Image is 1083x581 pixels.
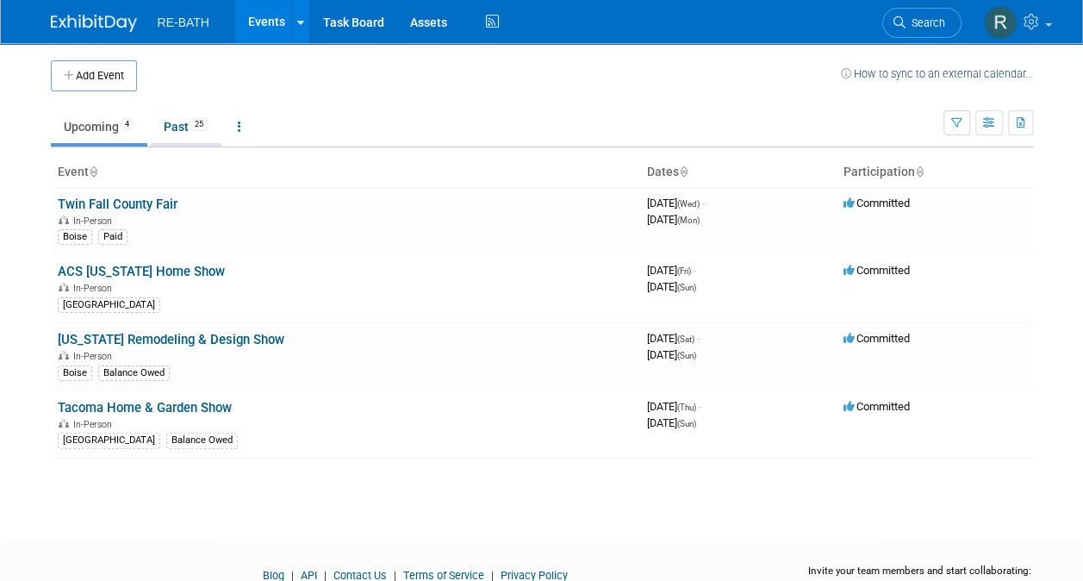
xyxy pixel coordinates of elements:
span: - [702,197,705,209]
span: (Thu) [677,403,696,412]
a: Past25 [151,110,221,143]
span: (Wed) [677,199,700,209]
div: Balance Owed [98,365,170,381]
span: [DATE] [647,348,696,361]
span: (Sun) [677,351,696,360]
span: (Sun) [677,419,696,428]
a: [US_STATE] Remodeling & Design Show [58,332,284,347]
span: [DATE] [647,280,696,293]
a: ACS [US_STATE] Home Show [58,264,225,279]
span: In-Person [73,351,117,362]
span: [DATE] [647,264,696,277]
span: In-Person [73,419,117,430]
div: Boise [58,365,92,381]
div: Paid [98,229,128,245]
span: In-Person [73,283,117,294]
a: Search [882,8,962,38]
div: Balance Owed [166,433,238,448]
span: - [694,264,696,277]
a: Tacoma Home & Garden Show [58,400,232,415]
img: In-Person Event [59,216,69,224]
img: In-Person Event [59,419,69,428]
span: Committed [843,332,910,345]
a: Sort by Start Date [679,165,688,178]
th: Event [51,158,640,187]
span: - [699,400,701,413]
span: 25 [190,118,209,131]
span: (Fri) [677,266,691,276]
button: Add Event [51,60,137,91]
span: - [697,332,700,345]
span: RE-BATH [158,16,209,29]
div: [GEOGRAPHIC_DATA] [58,297,160,313]
a: Upcoming4 [51,110,147,143]
span: (Mon) [677,216,700,225]
th: Participation [837,158,1033,187]
span: (Sun) [677,283,696,292]
span: Committed [843,197,910,209]
img: ExhibitDay [51,15,137,32]
span: [DATE] [647,213,700,226]
img: In-Person Event [59,283,69,291]
span: [DATE] [647,400,701,413]
a: Twin Fall County Fair [58,197,177,212]
span: [DATE] [647,332,700,345]
a: Sort by Participation Type [915,165,924,178]
span: [DATE] [647,197,705,209]
span: 4 [120,118,134,131]
span: (Sat) [677,334,694,344]
img: In-Person Event [59,351,69,359]
a: How to sync to an external calendar... [841,67,1033,80]
th: Dates [640,158,837,187]
span: [DATE] [647,416,696,429]
span: Search [906,16,945,29]
img: Re-Bath Northwest [984,6,1017,39]
span: In-Person [73,216,117,227]
div: [GEOGRAPHIC_DATA] [58,433,160,448]
a: Sort by Event Name [89,165,97,178]
div: Boise [58,229,92,245]
span: Committed [843,400,910,413]
span: Committed [843,264,910,277]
